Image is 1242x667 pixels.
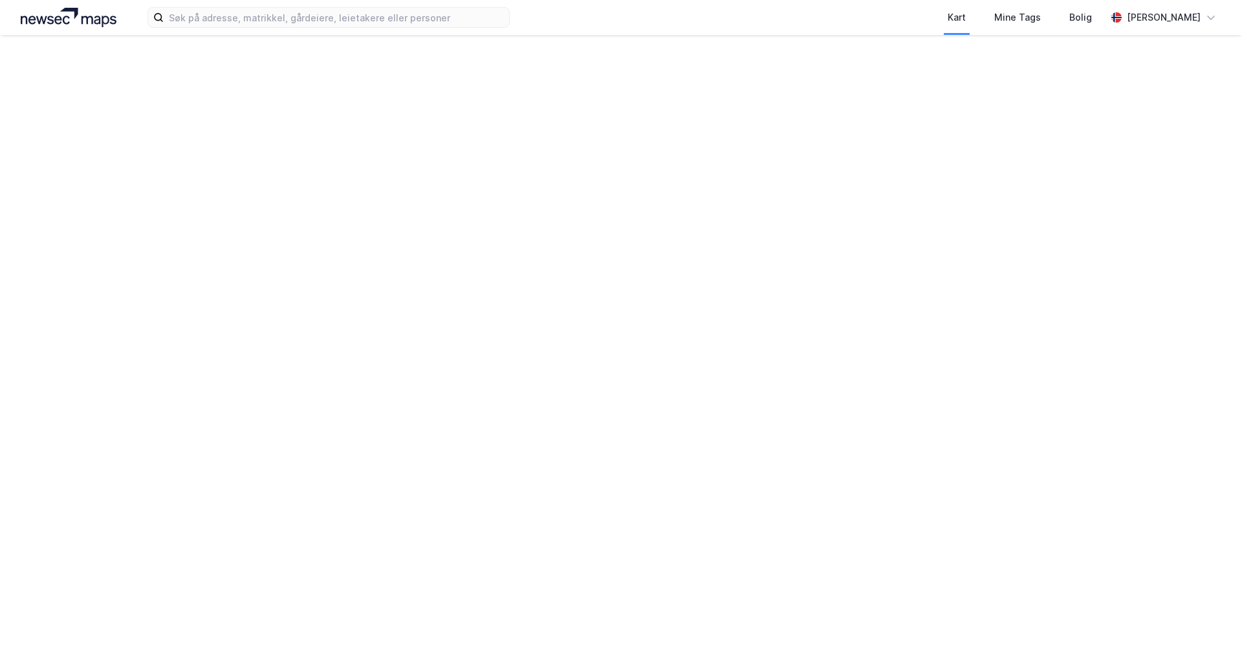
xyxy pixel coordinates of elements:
[948,10,966,25] div: Kart
[1127,10,1201,25] div: [PERSON_NAME]
[164,8,509,27] input: Søk på adresse, matrikkel, gårdeiere, leietakere eller personer
[21,8,116,27] img: logo.a4113a55bc3d86da70a041830d287a7e.svg
[1069,10,1092,25] div: Bolig
[1177,605,1242,667] div: Kontrollprogram for chat
[994,10,1041,25] div: Mine Tags
[1177,605,1242,667] iframe: Chat Widget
